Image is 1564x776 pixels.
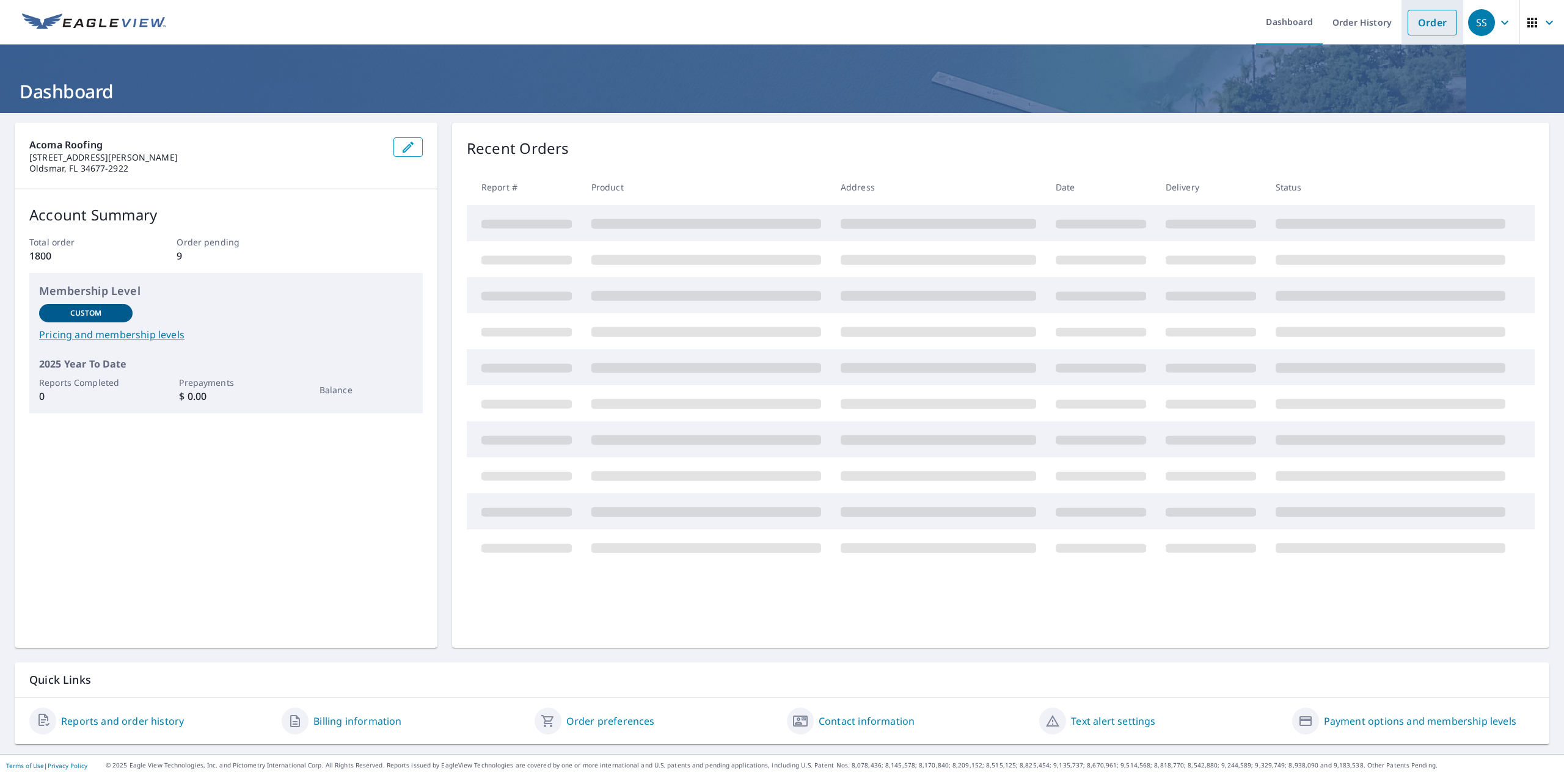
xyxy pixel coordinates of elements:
p: [STREET_ADDRESS][PERSON_NAME] [29,152,384,163]
th: Report # [467,169,582,205]
p: Quick Links [29,672,1535,687]
h1: Dashboard [15,79,1549,104]
a: Pricing and membership levels [39,327,413,342]
a: Terms of Use [6,761,44,770]
p: 2025 Year To Date [39,357,413,371]
a: Payment options and membership levels [1324,714,1516,728]
p: Acoma Roofing [29,137,384,152]
p: 1800 [29,248,128,263]
a: Order [1408,10,1457,35]
p: Balance [320,383,413,396]
p: © 2025 Eagle View Technologies, Inc. and Pictometry International Corp. All Rights Reserved. Repo... [106,761,1558,770]
p: Oldsmar, FL 34677-2922 [29,163,384,174]
p: Reports Completed [39,376,133,389]
p: Recent Orders [467,137,569,159]
p: $ 0.00 [179,389,272,404]
a: Billing information [313,714,401,728]
a: Privacy Policy [48,761,87,770]
th: Product [582,169,831,205]
p: Total order [29,236,128,248]
th: Delivery [1156,169,1266,205]
th: Address [831,169,1046,205]
p: 9 [177,248,275,263]
a: Order preferences [566,714,655,728]
p: | [6,762,87,769]
p: Account Summary [29,204,423,226]
p: Order pending [177,236,275,248]
p: Prepayments [179,376,272,389]
img: EV Logo [22,13,166,32]
a: Text alert settings [1071,714,1155,728]
p: Custom [70,308,102,319]
th: Date [1046,169,1156,205]
a: Reports and order history [61,714,184,728]
p: Membership Level [39,283,413,299]
a: Contact information [819,714,915,728]
th: Status [1266,169,1515,205]
p: 0 [39,389,133,404]
div: SS [1468,9,1495,36]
